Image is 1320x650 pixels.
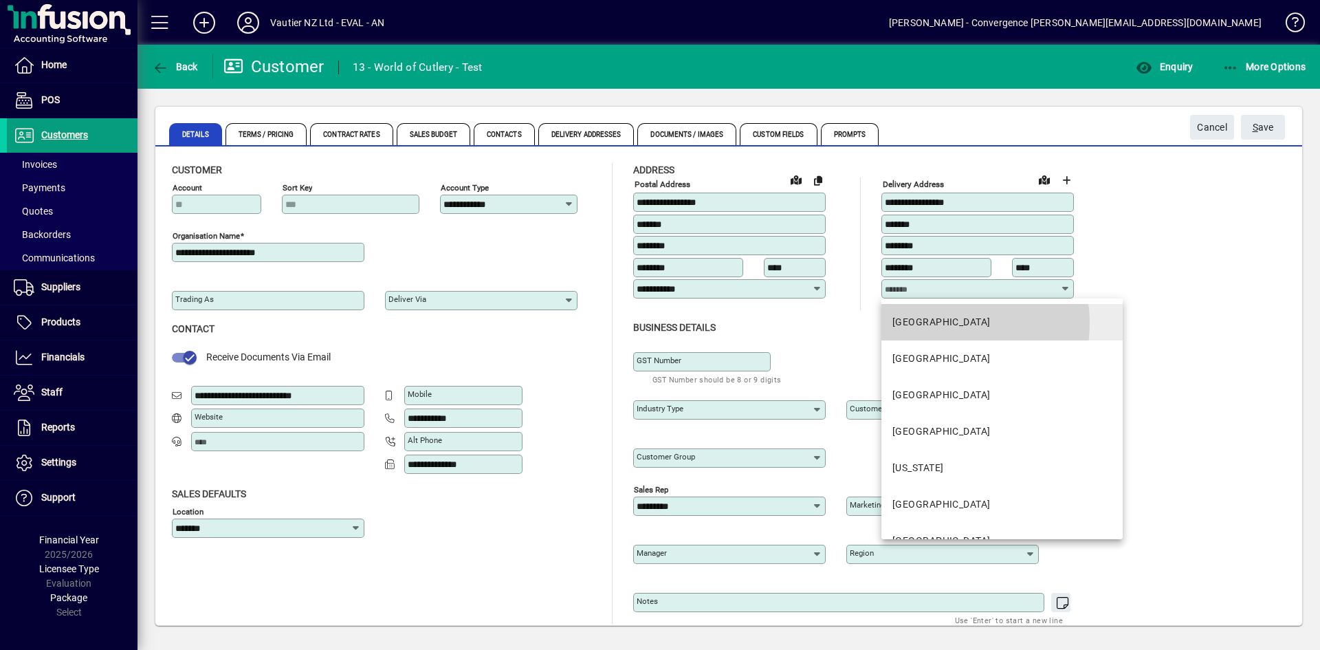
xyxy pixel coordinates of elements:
[137,54,213,79] app-page-header-button: Back
[892,534,990,548] div: [GEOGRAPHIC_DATA]
[14,182,65,193] span: Payments
[408,389,432,399] mat-label: Mobile
[7,270,137,305] a: Suppliers
[881,523,1123,559] mat-option: Angola
[41,316,80,327] span: Products
[7,223,137,246] a: Backorders
[353,56,483,78] div: 13 - World of Cutlery - Test
[270,12,385,34] div: Vautier NZ Ltd - EVAL - AN
[441,183,489,193] mat-label: Account Type
[474,123,535,145] span: Contacts
[637,404,683,413] mat-label: Industry type
[408,435,442,445] mat-label: Alt Phone
[1253,116,1274,139] span: ave
[7,446,137,480] a: Settings
[172,323,214,334] span: Contact
[310,123,393,145] span: Contract Rates
[652,371,782,387] mat-hint: GST Number should be 8 or 9 digits
[7,48,137,83] a: Home
[7,153,137,176] a: Invoices
[821,123,879,145] span: Prompts
[881,340,1123,377] mat-option: Afghanistan
[881,450,1123,486] mat-option: American Samoa
[881,486,1123,523] mat-option: Andorra
[1253,122,1258,133] span: S
[182,10,226,35] button: Add
[41,129,88,140] span: Customers
[41,492,76,503] span: Support
[41,422,75,433] span: Reports
[39,534,99,545] span: Financial Year
[1219,54,1310,79] button: More Options
[41,351,85,362] span: Financials
[14,229,71,240] span: Backorders
[637,123,736,145] span: Documents / Images
[633,322,716,333] span: Business details
[850,500,918,510] mat-label: Marketing/ Referral
[740,123,817,145] span: Custom Fields
[41,387,63,398] span: Staff
[637,548,667,558] mat-label: Manager
[14,206,53,217] span: Quotes
[538,123,635,145] span: Delivery Addresses
[637,452,695,462] mat-label: Customer group
[1241,115,1285,140] button: Save
[7,246,137,270] a: Communications
[175,294,214,304] mat-label: Trading as
[881,304,1123,340] mat-option: New Zealand
[892,497,990,512] div: [GEOGRAPHIC_DATA]
[206,351,331,362] span: Receive Documents Via Email
[14,252,95,263] span: Communications
[39,563,99,574] span: Licensee Type
[7,411,137,445] a: Reports
[881,413,1123,450] mat-option: Algeria
[7,176,137,199] a: Payments
[148,54,201,79] button: Back
[226,10,270,35] button: Profile
[807,169,829,191] button: Copy to Delivery address
[7,83,137,118] a: POS
[892,315,990,329] div: [GEOGRAPHIC_DATA]
[173,506,203,516] mat-label: Location
[41,457,76,468] span: Settings
[1136,61,1193,72] span: Enquiry
[388,294,426,304] mat-label: Deliver via
[173,231,240,241] mat-label: Organisation name
[283,183,312,193] mat-label: Sort key
[637,596,658,606] mat-label: Notes
[41,94,60,105] span: POS
[1033,169,1055,191] a: View on map
[1132,54,1196,79] button: Enquiry
[7,481,137,515] a: Support
[634,484,668,494] mat-label: Sales rep
[892,424,990,439] div: [GEOGRAPHIC_DATA]
[225,123,307,145] span: Terms / Pricing
[1275,3,1303,47] a: Knowledge Base
[152,61,198,72] span: Back
[173,183,202,193] mat-label: Account
[7,199,137,223] a: Quotes
[169,123,222,145] span: Details
[195,412,223,422] mat-label: Website
[7,305,137,340] a: Products
[1222,61,1306,72] span: More Options
[14,159,57,170] span: Invoices
[41,59,67,70] span: Home
[7,376,137,410] a: Staff
[955,612,1063,628] mat-hint: Use 'Enter' to start a new line
[1055,169,1077,191] button: Choose address
[892,388,990,402] div: [GEOGRAPHIC_DATA]
[397,123,470,145] span: Sales Budget
[1190,115,1234,140] button: Cancel
[850,548,874,558] mat-label: Region
[850,404,903,413] mat-label: Customer type
[889,12,1262,34] div: [PERSON_NAME] - Convergence [PERSON_NAME][EMAIL_ADDRESS][DOMAIN_NAME]
[172,164,222,175] span: Customer
[1197,116,1227,139] span: Cancel
[881,377,1123,413] mat-option: Albania
[50,592,87,603] span: Package
[172,488,246,499] span: Sales defaults
[637,356,681,365] mat-label: GST Number
[633,164,674,175] span: Address
[785,169,807,191] a: View on map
